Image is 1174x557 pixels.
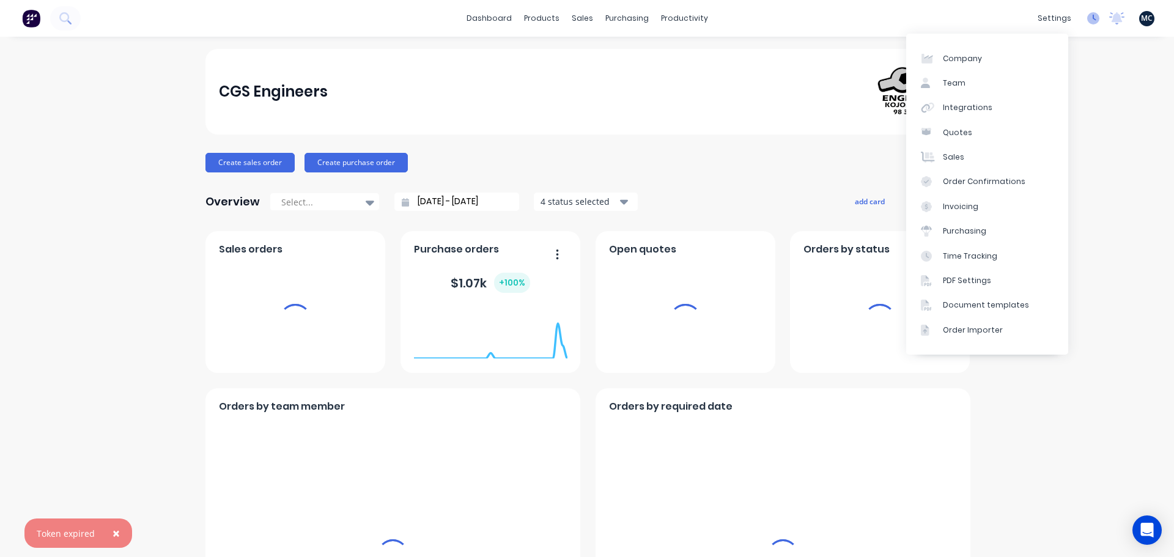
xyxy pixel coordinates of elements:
a: Invoicing [906,194,1068,219]
span: × [113,525,120,542]
div: 4 status selected [541,195,618,208]
div: Company [943,53,982,64]
div: Token expired [37,527,95,540]
button: 4 status selected [534,193,638,211]
span: Purchase orders [414,242,499,257]
a: Sales [906,145,1068,169]
span: Sales orders [219,242,282,257]
a: dashboard [460,9,518,28]
div: + 100 % [494,273,530,293]
div: $ 1.07k [451,273,530,293]
span: MC [1141,13,1153,24]
img: Factory [22,9,40,28]
div: Purchasing [943,226,986,237]
a: Order Confirmations [906,169,1068,194]
div: Overview [205,190,260,214]
img: CGS Engineers [869,53,955,130]
div: purchasing [599,9,655,28]
button: edit dashboard [900,193,969,209]
a: Order Importer [906,318,1068,342]
div: PDF Settings [943,275,991,286]
a: Time Tracking [906,243,1068,268]
div: productivity [655,9,714,28]
div: Order Importer [943,325,1003,336]
button: Create purchase order [305,153,408,172]
button: Close [100,518,132,548]
div: sales [566,9,599,28]
div: Integrations [943,102,992,113]
div: Invoicing [943,201,978,212]
span: Orders by status [803,242,890,257]
a: Quotes [906,120,1068,145]
a: Purchasing [906,219,1068,243]
div: Time Tracking [943,251,997,262]
a: Document templates [906,293,1068,317]
a: PDF Settings [906,268,1068,293]
span: Orders by required date [609,399,733,414]
button: Create sales order [205,153,295,172]
div: settings [1032,9,1077,28]
div: Sales [943,152,964,163]
div: Order Confirmations [943,176,1025,187]
div: Team [943,78,965,89]
a: Integrations [906,95,1068,120]
div: CGS Engineers [219,79,328,104]
span: Orders by team member [219,399,345,414]
div: Quotes [943,127,972,138]
div: Open Intercom Messenger [1132,515,1162,545]
button: add card [847,193,893,209]
div: Document templates [943,300,1029,311]
a: Company [906,46,1068,70]
a: Team [906,71,1068,95]
div: products [518,9,566,28]
span: Open quotes [609,242,676,257]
